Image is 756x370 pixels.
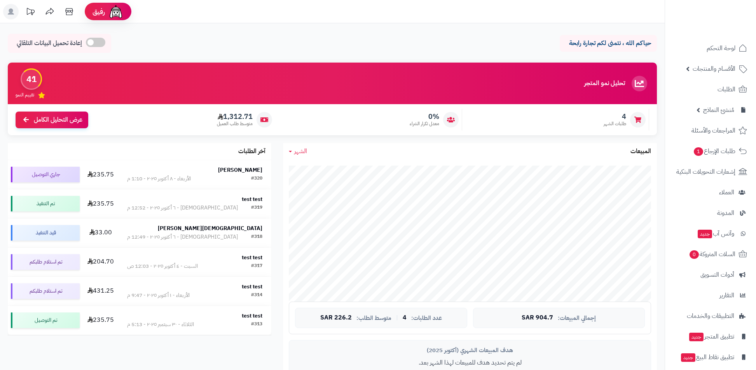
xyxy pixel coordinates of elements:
span: إشعارات التحويلات البنكية [676,166,735,177]
span: التقارير [719,290,734,301]
span: المراجعات والأسئلة [691,125,735,136]
span: 904.7 SAR [522,314,553,321]
a: المدونة [670,204,751,222]
span: السلات المتروكة [689,249,735,260]
td: 235.75 [83,306,119,335]
a: تطبيق نقاط البيعجديد [670,348,751,367]
span: جديد [689,333,704,341]
strong: test test [242,283,262,291]
td: 235.75 [83,160,119,189]
div: السبت - ٤ أكتوبر ٢٠٢٥ - 12:03 ص [127,262,198,270]
strong: [PERSON_NAME] [218,166,262,174]
span: 0% [410,112,439,121]
span: جديد [698,230,712,238]
span: 226.2 SAR [320,314,352,321]
a: المراجعات والأسئلة [670,121,751,140]
span: العملاء [719,187,734,198]
img: logo-2.png [703,17,749,33]
span: 0 [690,250,699,259]
span: التطبيقات والخدمات [687,311,734,321]
a: إشعارات التحويلات البنكية [670,162,751,181]
div: #318 [251,233,262,241]
span: عدد الطلبات: [411,315,442,321]
h3: تحليل نمو المتجر [584,80,625,87]
span: 4 [403,314,407,321]
a: لوحة التحكم [670,39,751,58]
span: تطبيق نقاط البيع [680,352,734,363]
span: | [396,315,398,321]
span: 1 [694,147,704,156]
div: #313 [251,321,262,328]
td: 204.70 [83,248,119,276]
a: الطلبات [670,80,751,99]
div: [DEMOGRAPHIC_DATA] - ٦ أكتوبر ٢٠٢٥ - 12:52 م [127,204,238,212]
a: أدوات التسويق [670,265,751,284]
div: الأربعاء - ٨ أكتوبر ٢٠٢٥ - 1:10 م [127,175,191,183]
span: متوسط طلب العميل [217,120,253,127]
div: قيد التنفيذ [11,225,80,241]
span: إعادة تحميل البيانات التلقائي [17,39,82,48]
h3: المبيعات [630,148,651,155]
span: لوحة التحكم [707,43,735,54]
strong: test test [242,195,262,203]
span: طلبات الشهر [604,120,626,127]
a: التطبيقات والخدمات [670,307,751,325]
a: التقارير [670,286,751,305]
span: المدونة [717,208,734,218]
div: تم التوصيل [11,312,80,328]
a: السلات المتروكة0 [670,245,751,264]
h3: آخر الطلبات [238,148,265,155]
div: #317 [251,262,262,270]
span: وآتس آب [697,228,734,239]
span: تطبيق المتجر [688,331,734,342]
strong: test test [242,253,262,262]
span: إجمالي المبيعات: [558,315,596,321]
img: ai-face.png [108,4,124,19]
span: الشهر [294,147,307,156]
div: #319 [251,204,262,212]
span: الأقسام والمنتجات [693,63,735,74]
td: 33.00 [83,218,119,247]
span: الطلبات [718,84,735,95]
span: عرض التحليل الكامل [34,115,82,124]
span: أدوات التسويق [700,269,734,280]
span: 1,312.71 [217,112,253,121]
div: جاري التوصيل [11,167,80,182]
div: تم التنفيذ [11,196,80,211]
div: تم استلام طلبكم [11,254,80,270]
div: الثلاثاء - ٣٠ سبتمبر ٢٠٢٥ - 5:13 م [127,321,194,328]
a: تحديثات المنصة [21,4,40,21]
span: رفيق [93,7,105,16]
div: [DEMOGRAPHIC_DATA] - ٦ أكتوبر ٢٠٢٥ - 12:49 م [127,233,238,241]
span: مُنشئ النماذج [703,105,734,115]
td: 235.75 [83,189,119,218]
div: #314 [251,291,262,299]
span: طلبات الإرجاع [693,146,735,157]
span: معدل تكرار الشراء [410,120,439,127]
a: طلبات الإرجاع1 [670,142,751,161]
a: الشهر [289,147,307,156]
a: عرض التحليل الكامل [16,112,88,128]
p: لم يتم تحديد هدف للمبيعات لهذا الشهر بعد. [295,358,645,367]
span: متوسط الطلب: [356,315,391,321]
div: هدف المبيعات الشهري (أكتوبر 2025) [295,346,645,354]
div: تم استلام طلبكم [11,283,80,299]
p: حياكم الله ، نتمنى لكم تجارة رابحة [566,39,651,48]
td: 431.25 [83,277,119,305]
a: العملاء [670,183,751,202]
a: تطبيق المتجرجديد [670,327,751,346]
div: الأربعاء - ١ أكتوبر ٢٠٢٥ - 9:47 م [127,291,190,299]
div: #320 [251,175,262,183]
strong: test test [242,312,262,320]
a: وآتس آبجديد [670,224,751,243]
span: جديد [681,353,695,362]
span: تقييم النمو [16,92,34,98]
strong: [DEMOGRAPHIC_DATA][PERSON_NAME] [158,224,262,232]
span: 4 [604,112,626,121]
